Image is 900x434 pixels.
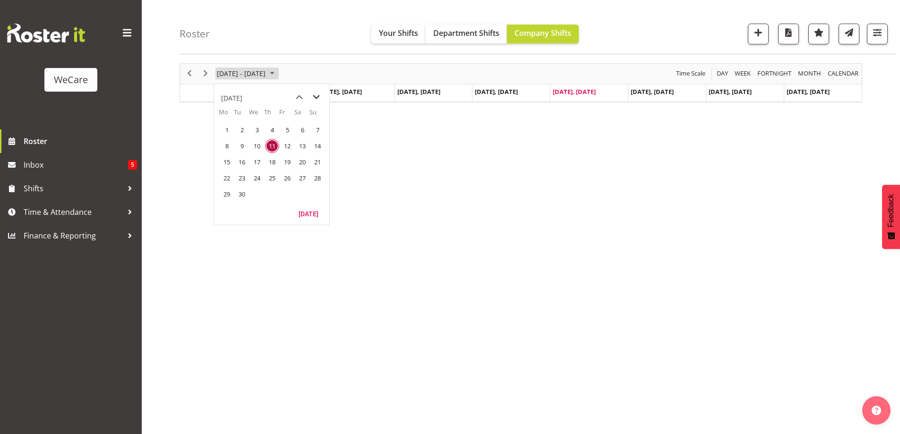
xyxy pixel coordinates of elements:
[295,123,309,137] span: Saturday, September 6, 2025
[250,155,264,169] span: Wednesday, September 17, 2025
[379,28,418,38] span: Your Shifts
[219,108,234,122] th: Mo
[426,25,507,43] button: Department Shifts
[882,185,900,249] button: Feedback - Show survey
[280,123,294,137] span: Friday, September 5, 2025
[221,89,242,108] div: title
[295,139,309,153] span: Saturday, September 13, 2025
[220,171,234,185] span: Monday, September 22, 2025
[310,123,325,137] span: Sunday, September 7, 2025
[54,73,88,87] div: WeCare
[214,64,280,84] div: September 08 - 14, 2025
[709,87,752,96] span: [DATE], [DATE]
[220,187,234,201] span: Monday, September 29, 2025
[24,134,137,148] span: Roster
[631,87,674,96] span: [DATE], [DATE]
[295,155,309,169] span: Saturday, September 20, 2025
[180,28,210,39] h4: Roster
[235,155,249,169] span: Tuesday, September 16, 2025
[24,229,123,243] span: Finance & Reporting
[808,24,829,44] button: Highlight an important date within the roster.
[280,139,294,153] span: Friday, September 12, 2025
[280,171,294,185] span: Friday, September 26, 2025
[310,171,325,185] span: Sunday, September 28, 2025
[294,108,309,122] th: Sa
[265,155,279,169] span: Thursday, September 18, 2025
[235,171,249,185] span: Tuesday, September 23, 2025
[826,68,860,79] button: Month
[249,108,264,122] th: We
[371,25,426,43] button: Your Shifts
[183,68,196,79] button: Previous
[553,87,596,96] span: [DATE], [DATE]
[280,155,294,169] span: Friday, September 19, 2025
[839,24,859,44] button: Send a list of all shifts for the selected filtered period to all rostered employees.
[265,123,279,137] span: Thursday, September 4, 2025
[675,68,707,79] button: Time Scale
[748,24,769,44] button: Add a new shift
[279,108,294,122] th: Fr
[310,139,325,153] span: Sunday, September 14, 2025
[310,155,325,169] span: Sunday, September 21, 2025
[220,155,234,169] span: Monday, September 15, 2025
[309,108,325,122] th: Su
[264,108,279,122] th: Th
[319,87,362,96] span: [DATE], [DATE]
[797,68,823,79] button: Timeline Month
[734,68,752,79] span: Week
[475,87,518,96] span: [DATE], [DATE]
[675,68,706,79] span: Time Scale
[220,139,234,153] span: Monday, September 8, 2025
[216,68,266,79] span: [DATE] - [DATE]
[235,139,249,153] span: Tuesday, September 9, 2025
[715,68,730,79] button: Timeline Day
[250,171,264,185] span: Wednesday, September 24, 2025
[24,158,128,172] span: Inbox
[199,68,212,79] button: Next
[215,68,279,79] button: September 2025
[716,68,729,79] span: Day
[756,68,793,79] button: Fortnight
[308,89,325,106] button: next month
[733,68,753,79] button: Timeline Week
[433,28,499,38] span: Department Shifts
[235,123,249,137] span: Tuesday, September 2, 2025
[128,160,137,170] span: 5
[887,194,895,227] span: Feedback
[872,406,881,415] img: help-xxl-2.png
[180,63,862,102] div: Timeline Week of September 11, 2025
[797,68,822,79] span: Month
[7,24,85,43] img: Rosterit website logo
[235,187,249,201] span: Tuesday, September 30, 2025
[867,24,888,44] button: Filter Shifts
[264,138,279,154] td: Thursday, September 11, 2025
[265,139,279,153] span: Thursday, September 11, 2025
[756,68,792,79] span: Fortnight
[197,64,214,84] div: next period
[24,181,123,196] span: Shifts
[292,207,325,220] button: Today
[24,205,123,219] span: Time & Attendance
[295,171,309,185] span: Saturday, September 27, 2025
[507,25,579,43] button: Company Shifts
[220,123,234,137] span: Monday, September 1, 2025
[181,64,197,84] div: previous period
[265,171,279,185] span: Thursday, September 25, 2025
[250,139,264,153] span: Wednesday, September 10, 2025
[778,24,799,44] button: Download a PDF of the roster according to the set date range.
[787,87,830,96] span: [DATE], [DATE]
[291,89,308,106] button: previous month
[397,87,440,96] span: [DATE], [DATE]
[827,68,859,79] span: calendar
[250,123,264,137] span: Wednesday, September 3, 2025
[234,108,249,122] th: Tu
[514,28,571,38] span: Company Shifts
